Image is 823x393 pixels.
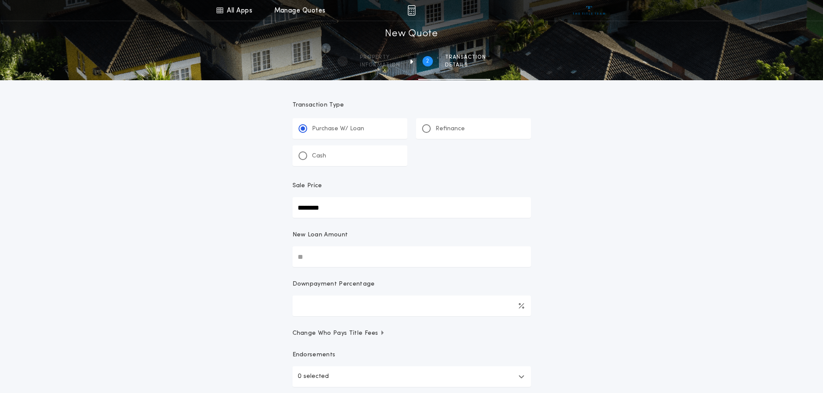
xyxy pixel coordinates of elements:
[292,296,531,316] input: Downpayment Percentage
[292,329,531,338] button: Change Who Pays Title Fees
[435,125,465,133] p: Refinance
[312,152,326,160] p: Cash
[407,5,416,16] img: img
[292,231,348,239] p: New Loan Amount
[292,246,531,267] input: New Loan Amount
[573,6,605,15] img: vs-icon
[385,27,438,41] h1: New Quote
[298,371,329,382] p: 0 selected
[360,54,400,61] span: Property
[292,366,531,387] button: 0 selected
[292,329,385,338] span: Change Who Pays Title Fees
[445,62,486,69] span: details
[312,125,364,133] p: Purchase W/ Loan
[292,182,322,190] p: Sale Price
[292,351,531,359] p: Endorsements
[292,197,531,218] input: Sale Price
[292,280,375,289] p: Downpayment Percentage
[360,62,400,69] span: information
[426,58,429,65] h2: 2
[445,54,486,61] span: Transaction
[292,101,531,110] p: Transaction Type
